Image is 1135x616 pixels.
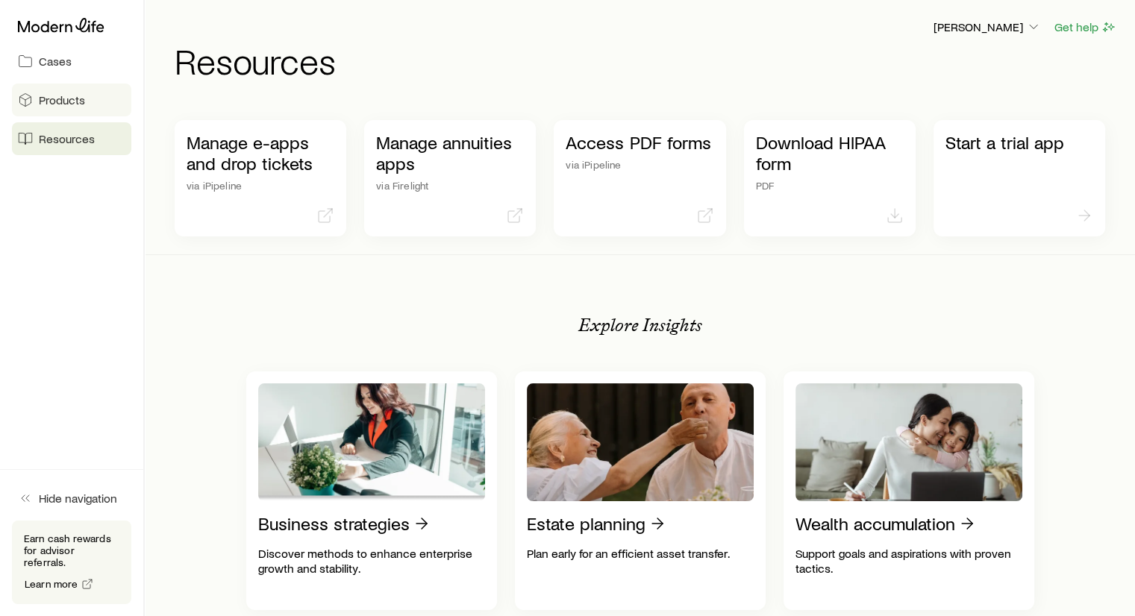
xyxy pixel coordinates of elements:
[39,131,95,146] span: Resources
[945,132,1093,153] p: Start a trial app
[578,315,702,336] p: Explore Insights
[566,132,713,153] p: Access PDF forms
[1054,19,1117,36] button: Get help
[25,579,78,589] span: Learn more
[934,19,1041,34] p: [PERSON_NAME]
[744,120,916,236] a: Download HIPAA formPDF
[527,546,754,561] p: Plan early for an efficient asset transfer.
[795,513,955,534] p: Wealth accumulation
[187,132,334,174] p: Manage e-apps and drop tickets
[175,43,1117,78] h1: Resources
[933,19,1042,37] button: [PERSON_NAME]
[515,371,766,610] a: Estate planningPlan early for an efficient asset transfer.
[527,383,754,501] img: Estate planning
[39,92,85,107] span: Products
[12,122,131,155] a: Resources
[756,132,904,174] p: Download HIPAA form
[39,491,117,506] span: Hide navigation
[784,371,1034,610] a: Wealth accumulationSupport goals and aspirations with proven tactics.
[376,180,524,192] p: via Firelight
[376,132,524,174] p: Manage annuities apps
[12,45,131,78] a: Cases
[12,521,131,604] div: Earn cash rewards for advisor referrals.Learn more
[24,532,119,568] p: Earn cash rewards for advisor referrals.
[756,180,904,192] p: PDF
[39,54,72,69] span: Cases
[246,371,497,610] a: Business strategiesDiscover methods to enhance enterprise growth and stability.
[795,546,1022,576] p: Support goals and aspirations with proven tactics.
[795,383,1022,501] img: Wealth accumulation
[258,546,485,576] p: Discover methods to enhance enterprise growth and stability.
[12,84,131,116] a: Products
[258,513,410,534] p: Business strategies
[527,513,645,534] p: Estate planning
[566,159,713,171] p: via iPipeline
[258,383,485,501] img: Business strategies
[187,180,334,192] p: via iPipeline
[12,482,131,515] button: Hide navigation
